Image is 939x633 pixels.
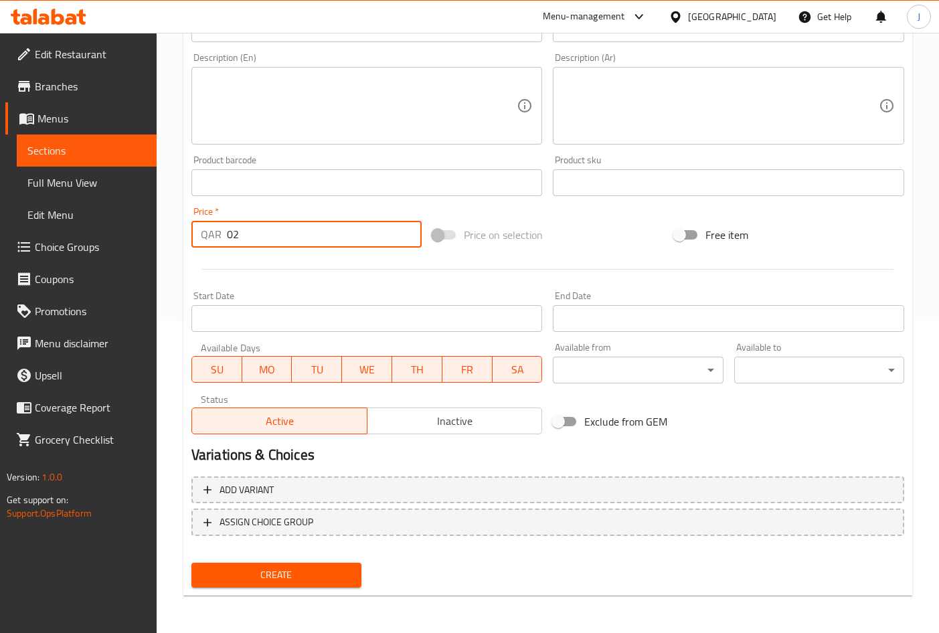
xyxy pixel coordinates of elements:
[35,303,146,319] span: Promotions
[493,356,543,383] button: SA
[398,360,437,379] span: TH
[27,175,146,191] span: Full Menu View
[367,408,543,434] button: Inactive
[5,231,157,263] a: Choice Groups
[248,360,287,379] span: MO
[553,169,904,196] input: Please enter product sku
[35,78,146,94] span: Branches
[197,412,362,431] span: Active
[27,207,146,223] span: Edit Menu
[35,432,146,448] span: Grocery Checklist
[242,356,292,383] button: MO
[5,424,157,456] a: Grocery Checklist
[201,226,222,242] p: QAR
[191,476,904,504] button: Add variant
[5,359,157,391] a: Upsell
[191,169,543,196] input: Please enter product barcode
[17,167,157,199] a: Full Menu View
[292,356,342,383] button: TU
[191,356,242,383] button: SU
[220,514,313,531] span: ASSIGN CHOICE GROUP
[297,360,337,379] span: TU
[448,360,487,379] span: FR
[442,356,493,383] button: FR
[5,295,157,327] a: Promotions
[5,327,157,359] a: Menu disclaimer
[688,9,776,24] div: [GEOGRAPHIC_DATA]
[347,360,387,379] span: WE
[191,509,904,536] button: ASSIGN CHOICE GROUP
[7,491,68,509] span: Get support on:
[191,563,361,587] button: Create
[498,360,537,379] span: SA
[37,110,146,126] span: Menus
[27,143,146,159] span: Sections
[35,46,146,62] span: Edit Restaurant
[35,271,146,287] span: Coupons
[17,199,157,231] a: Edit Menu
[705,227,748,243] span: Free item
[342,356,392,383] button: WE
[41,468,62,486] span: 1.0.0
[392,356,442,383] button: TH
[7,468,39,486] span: Version:
[220,482,274,499] span: Add variant
[5,38,157,70] a: Edit Restaurant
[17,134,157,167] a: Sections
[197,360,237,379] span: SU
[5,70,157,102] a: Branches
[5,263,157,295] a: Coupons
[202,567,351,583] span: Create
[373,412,537,431] span: Inactive
[918,9,920,24] span: J
[5,391,157,424] a: Coverage Report
[227,221,422,248] input: Please enter price
[584,414,667,430] span: Exclude from GEM
[191,445,904,465] h2: Variations & Choices
[543,9,625,25] div: Menu-management
[464,227,543,243] span: Price on selection
[35,367,146,383] span: Upsell
[191,408,367,434] button: Active
[734,357,904,383] div: ​
[7,505,92,522] a: Support.OpsPlatform
[553,357,723,383] div: ​
[35,239,146,255] span: Choice Groups
[35,399,146,416] span: Coverage Report
[5,102,157,134] a: Menus
[35,335,146,351] span: Menu disclaimer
